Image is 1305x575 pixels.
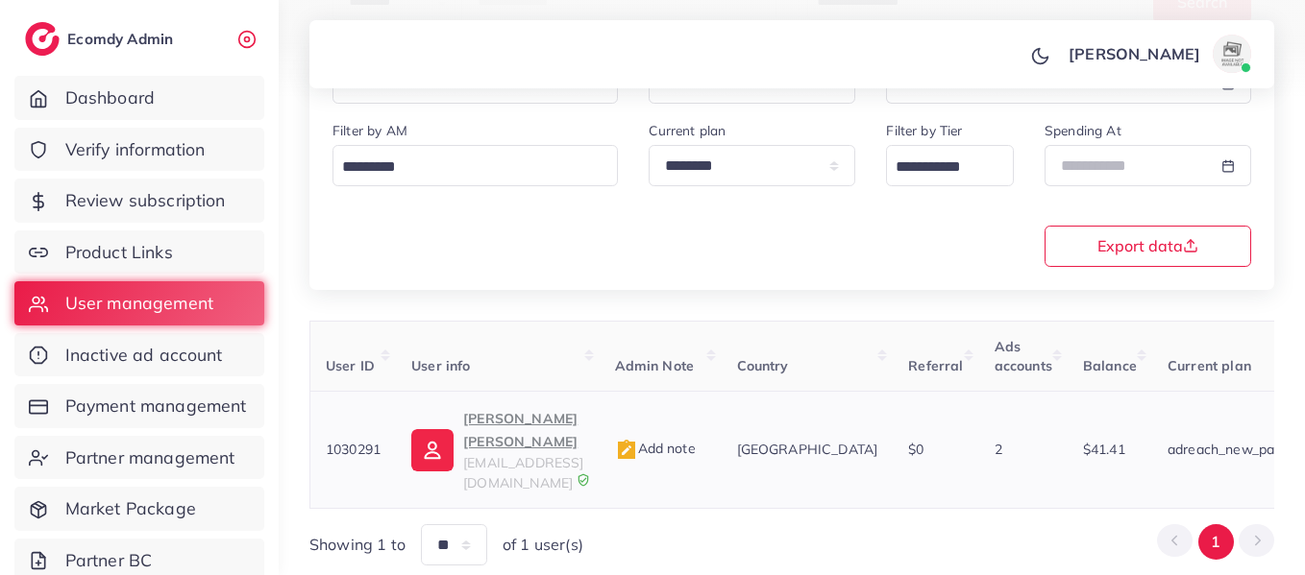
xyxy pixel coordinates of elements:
[1083,441,1125,458] span: $41.41
[995,338,1052,374] span: Ads accounts
[1168,357,1251,374] span: Current plan
[1157,524,1274,560] ul: Pagination
[14,384,264,428] a: Payment management
[615,357,695,374] span: Admin Note
[65,548,153,573] span: Partner BC
[67,30,178,48] h2: Ecomdy Admin
[332,121,407,140] label: Filter by AM
[615,439,638,462] img: admin_note.cdd0b510.svg
[411,407,583,492] a: [PERSON_NAME] [PERSON_NAME][EMAIL_ADDRESS][DOMAIN_NAME]
[25,22,60,56] img: logo
[65,291,213,316] span: User management
[14,487,264,531] a: Market Package
[1045,121,1121,140] label: Spending At
[326,441,381,458] span: 1030291
[889,153,989,182] input: Search for option
[995,441,1002,458] span: 2
[463,454,583,491] span: [EMAIL_ADDRESS][DOMAIN_NAME]
[65,445,235,470] span: Partner management
[65,496,196,521] span: Market Package
[14,230,264,275] a: Product Links
[411,429,454,471] img: ic-user-info.36bf1079.svg
[411,357,470,374] span: User info
[886,145,1014,186] div: Search for option
[1083,357,1137,374] span: Balance
[335,153,593,182] input: Search for option
[615,440,696,457] span: Add note
[25,22,178,56] a: logoEcomdy Admin
[463,407,583,453] p: [PERSON_NAME] [PERSON_NAME]
[65,137,206,162] span: Verify information
[908,357,963,374] span: Referral
[503,534,583,556] span: of 1 user(s)
[65,240,173,265] span: Product Links
[1097,238,1198,253] span: Export data
[14,128,264,172] a: Verify information
[309,534,406,556] span: Showing 1 to
[908,441,923,458] span: $0
[737,441,878,458] span: [GEOGRAPHIC_DATA]
[332,145,618,186] div: Search for option
[649,121,726,140] label: Current plan
[65,394,247,419] span: Payment management
[1045,226,1251,267] button: Export data
[65,343,223,368] span: Inactive ad account
[1058,35,1259,73] a: [PERSON_NAME]avatar
[886,121,962,140] label: Filter by Tier
[737,357,789,374] span: Country
[1198,524,1234,560] button: Go to page 1
[1213,35,1251,73] img: avatar
[1069,42,1200,65] p: [PERSON_NAME]
[14,333,264,377] a: Inactive ad account
[326,357,375,374] span: User ID
[14,76,264,120] a: Dashboard
[14,436,264,480] a: Partner management
[65,85,155,110] span: Dashboard
[14,179,264,223] a: Review subscription
[65,188,226,213] span: Review subscription
[14,281,264,325] a: User management
[577,473,590,487] img: 9CAL8B2pu8EFxCJHYAAAAldEVYdGRhdGU6Y3JlYXRlADIwMjItMTItMDlUMDQ6NTg6MzkrMDA6MDBXSlgLAAAAJXRFWHRkYXR...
